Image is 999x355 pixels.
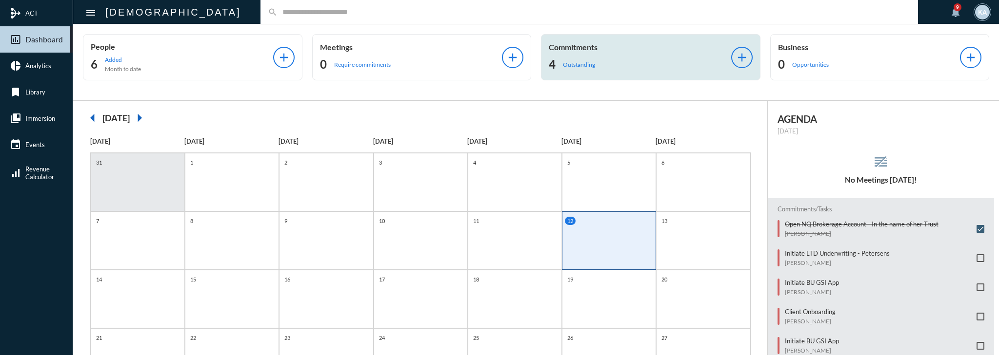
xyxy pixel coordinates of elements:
[656,137,750,145] p: [DATE]
[785,318,836,325] p: [PERSON_NAME]
[377,217,387,225] p: 10
[25,62,51,70] span: Analytics
[334,61,391,68] p: Require commitments
[471,217,481,225] p: 11
[10,86,21,98] mat-icon: bookmark
[792,61,829,68] p: Opportunities
[873,154,889,170] mat-icon: reorder
[91,56,98,72] h2: 6
[83,108,102,128] mat-icon: arrow_left
[778,206,985,213] h2: Commitments/Tasks
[549,56,556,72] h2: 4
[10,139,21,150] mat-icon: event
[188,334,199,342] p: 22
[785,337,839,345] p: Initiate BU GSI App
[659,275,670,283] p: 20
[778,113,985,125] h2: AGENDA
[471,158,479,167] p: 4
[565,334,576,342] p: 26
[565,275,576,283] p: 19
[85,7,97,19] mat-icon: Side nav toggle icon
[188,275,199,283] p: 15
[975,5,990,19] div: KA
[377,158,384,167] p: 3
[785,220,939,228] p: Open NQ Brokerage Account - In the name of her Trust
[25,165,54,181] span: Revenue Calculator
[785,230,939,237] p: [PERSON_NAME]
[10,60,21,72] mat-icon: pie_chart
[90,137,184,145] p: [DATE]
[105,56,141,63] p: Added
[282,158,290,167] p: 2
[188,217,196,225] p: 8
[785,347,839,354] p: [PERSON_NAME]
[659,217,670,225] p: 13
[91,42,273,51] p: People
[25,9,38,17] span: ACT
[94,158,104,167] p: 31
[94,275,104,283] p: 14
[277,51,291,64] mat-icon: add
[563,61,595,68] p: Outstanding
[25,35,63,44] span: Dashboard
[94,217,101,225] p: 7
[735,51,749,64] mat-icon: add
[659,334,670,342] p: 27
[279,137,373,145] p: [DATE]
[130,108,149,128] mat-icon: arrow_right
[778,56,785,72] h2: 0
[268,7,278,17] mat-icon: search
[471,334,481,342] p: 25
[102,112,130,123] h2: [DATE]
[10,112,21,124] mat-icon: collections_bookmark
[785,259,890,266] p: [PERSON_NAME]
[25,114,55,122] span: Immersion
[506,51,519,64] mat-icon: add
[561,137,656,145] p: [DATE]
[10,7,21,19] mat-icon: mediation
[184,137,279,145] p: [DATE]
[105,65,141,73] p: Month to date
[10,34,21,45] mat-icon: insert_chart_outlined
[467,137,561,145] p: [DATE]
[565,217,576,225] p: 12
[785,279,839,286] p: Initiate BU GSI App
[282,275,293,283] p: 16
[778,42,960,52] p: Business
[373,137,467,145] p: [DATE]
[10,167,21,179] mat-icon: signal_cellular_alt
[188,158,196,167] p: 1
[282,217,290,225] p: 9
[471,275,481,283] p: 18
[549,42,731,52] p: Commitments
[25,141,45,149] span: Events
[565,158,573,167] p: 5
[778,127,985,135] p: [DATE]
[377,334,387,342] p: 24
[785,249,890,257] p: Initiate LTD Underwriting - Petersens
[25,88,45,96] span: Library
[785,288,839,296] p: [PERSON_NAME]
[659,158,667,167] p: 6
[282,334,293,342] p: 23
[785,308,836,316] p: Client Onboarding
[81,2,100,22] button: Toggle sidenav
[320,42,502,52] p: Meetings
[377,275,387,283] p: 17
[94,334,104,342] p: 21
[950,6,961,18] mat-icon: notifications
[105,4,241,20] h2: [DEMOGRAPHIC_DATA]
[964,51,978,64] mat-icon: add
[768,175,995,184] h5: No Meetings [DATE]!
[954,3,961,11] div: 9
[320,56,327,72] h2: 0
